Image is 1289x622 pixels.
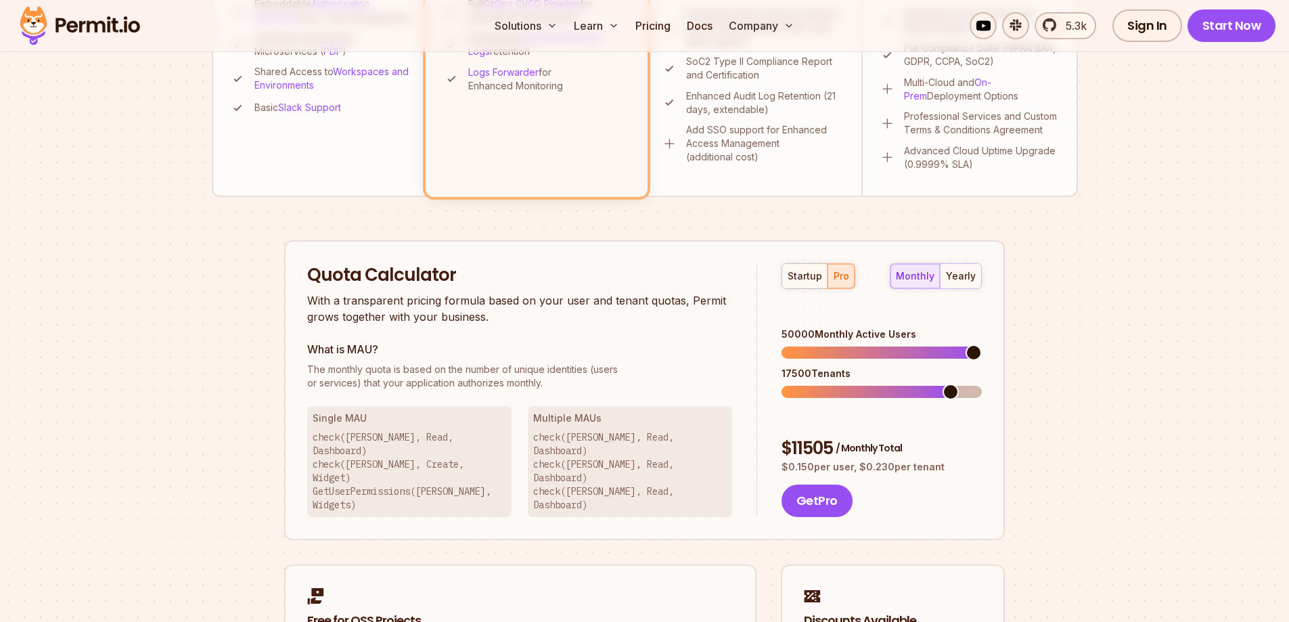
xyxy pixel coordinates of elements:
p: check([PERSON_NAME], Read, Dashboard) check([PERSON_NAME], Create, Widget) GetUserPermissions([PE... [313,430,506,512]
p: SoC2 Type II Compliance Report and Certification [686,55,845,82]
p: Full Compliance Suite (HIPAA BAA, GDPR, CCPA, SoC2) [904,41,1060,68]
a: Slack Support [278,102,341,113]
a: 5.3k [1035,12,1096,39]
p: Advanced Cloud Uptime Upgrade (0.9999% SLA) [904,144,1060,171]
a: Start Now [1188,9,1276,42]
a: On-Prem [904,76,991,102]
span: / Monthly Total [836,441,902,455]
p: Enhanced Audit Log Retention (21 days, extendable) [686,89,845,116]
div: startup [788,269,822,283]
div: $ 11505 [782,437,982,461]
p: Professional Services and Custom Terms & Conditions Agreement [904,110,1060,137]
span: The monthly quota is based on the number of unique identities (users [307,363,732,376]
img: Permit logo [14,3,146,49]
span: 5.3k [1058,18,1087,34]
a: PDP [323,45,342,57]
h3: What is MAU? [307,341,732,357]
p: for Enhanced Monitoring [468,66,630,93]
p: Multi-Cloud and Deployment Options [904,76,1060,103]
p: With a transparent pricing formula based on your user and tenant quotas, Permit grows together wi... [307,292,732,325]
p: or services) that your application authorizes monthly. [307,363,732,390]
a: Logs Forwarder [468,66,539,78]
h2: Quota Calculator [307,263,732,288]
a: Pricing [630,12,676,39]
p: check([PERSON_NAME], Read, Dashboard) check([PERSON_NAME], Read, Dashboard) check([PERSON_NAME], ... [533,430,727,512]
a: Sign In [1112,9,1182,42]
h3: Multiple MAUs [533,412,727,425]
div: 50000 Monthly Active Users [782,328,982,341]
button: GetPro [782,485,853,517]
p: Shared Access to [254,65,412,92]
button: Learn [568,12,625,39]
div: 17500 Tenants [782,367,982,380]
p: Add SSO support for Enhanced Access Management (additional cost) [686,123,845,164]
p: Basic [254,101,341,114]
button: Company [723,12,800,39]
div: yearly [946,269,976,283]
p: $ 0.150 per user, $ 0.230 per tenant [782,460,982,474]
a: Docs [681,12,718,39]
button: Solutions [489,12,563,39]
h3: Single MAU [313,412,506,425]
